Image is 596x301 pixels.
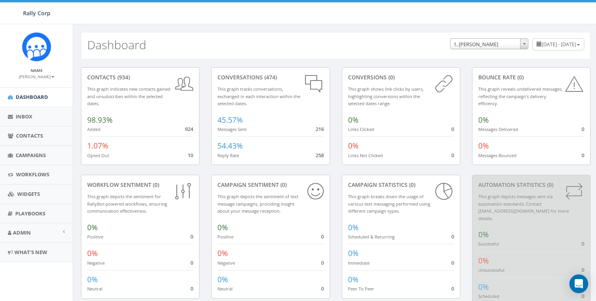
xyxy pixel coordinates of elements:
small: This graph reveals undelivered messages, reflecting the campaign's delivery efficiency. [478,86,563,106]
small: Name [31,68,43,73]
div: Bounce Rate [478,73,584,81]
small: This graph indicates new contacts gained and unsubscribes within the selected dates. [87,86,171,106]
small: Neutral [217,286,233,292]
span: 98.93% [87,115,113,125]
small: Positive [217,234,233,240]
span: 0 [190,285,193,292]
span: 0 [190,259,193,266]
small: Scheduled [478,293,499,299]
span: 0 [582,240,584,247]
small: Successful [478,241,499,247]
span: 0% [348,115,359,125]
span: 0% [478,115,489,125]
span: 0 [582,266,584,273]
img: Icon_1.png [22,32,51,61]
span: 0% [348,141,359,151]
span: Inbox [16,113,32,120]
small: Messages Sent [217,126,247,132]
span: 0% [478,229,489,240]
span: 0 [451,152,454,159]
span: What's New [14,249,47,256]
div: contacts [87,73,193,81]
small: Opted Out [87,152,109,158]
small: This graph depicts messages sent via automation standards. Contact [EMAIL_ADDRESS][DOMAIN_NAME] f... [478,193,569,221]
span: 0% [348,248,359,258]
span: 0 [582,152,584,159]
span: 0 [321,259,324,266]
span: 45.57% [217,115,243,125]
small: Scheduled & Recurring [348,234,395,240]
span: 0 [451,233,454,240]
small: Added [87,126,101,132]
span: 924 [185,125,193,133]
div: Automation Statistics [478,181,584,189]
span: (0) [387,73,395,81]
span: 0 [451,259,454,266]
span: 0% [87,222,98,233]
span: 0 [582,125,584,133]
span: (474) [263,73,277,81]
small: Messages Bounced [478,152,517,158]
small: Reply Rate [217,152,239,158]
span: 0 [451,125,454,133]
span: Widgets [17,190,40,197]
span: 0% [478,282,489,292]
div: Campaign Sentiment [217,181,323,189]
span: Dashboard [16,93,48,100]
span: Campaigns [16,152,46,159]
small: Neutral [87,286,102,292]
small: [PERSON_NAME] [19,74,54,79]
span: 216 [316,125,324,133]
div: Open Intercom Messenger [569,274,588,293]
small: Messages Delivered [478,126,518,132]
span: 1. James Martin [450,38,528,49]
span: 0 [321,233,324,240]
span: 0% [478,141,489,151]
small: This graph depicts the sentiment of text message campaigns, providing insight about your message ... [217,193,298,214]
div: conversations [217,73,323,81]
span: Playbooks [15,210,45,217]
span: 0 [451,285,454,292]
small: Negative [217,260,235,266]
span: (0) [151,181,159,188]
span: 1.07% [87,141,108,151]
span: (0) [279,181,287,188]
span: (934) [116,73,130,81]
small: Immediate [348,260,370,266]
span: 0 [321,285,324,292]
h2: Dashboard [87,38,146,51]
span: 0% [87,274,98,285]
span: (0) [408,181,415,188]
span: Contacts [16,132,43,139]
span: Rally Corp [23,9,50,17]
small: Links Not Clicked [348,152,383,158]
span: Workflows [16,171,49,178]
span: 0% [87,248,98,258]
small: Links Clicked [348,126,374,132]
small: Unsuccessful [478,267,504,273]
span: (0) [516,73,524,81]
span: 0% [348,274,359,285]
span: 0% [217,222,228,233]
small: This graph tracks conversations, exchanged in each interaction within the selected dates. [217,86,300,106]
span: 258 [316,152,324,159]
span: 0 [582,292,584,299]
small: Positive [87,234,103,240]
span: [DATE] - [DATE] [542,41,576,48]
span: 54.43% [217,141,243,151]
span: 0% [217,274,228,285]
small: This graph shows link clicks by users, highlighting conversions within the selected dates range. [348,86,424,106]
span: 0% [217,248,228,258]
span: 0 [190,233,193,240]
span: Admin [13,229,31,236]
div: Workflow Sentiment [87,181,193,189]
span: 1. James Martin [451,39,528,50]
span: 0% [348,222,359,233]
small: Negative [87,260,105,266]
span: (0) [546,181,553,188]
span: 10 [188,152,193,159]
small: This graph depicts the sentiment for RallyBot-powered workflows, ensuring communication effective... [87,193,167,214]
div: conversions [348,73,454,81]
a: [PERSON_NAME] [19,73,54,80]
small: Peer To Peer [348,286,374,292]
